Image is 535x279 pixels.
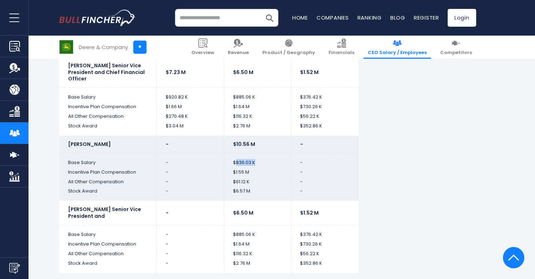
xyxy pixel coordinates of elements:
[300,141,303,148] b: -
[224,112,291,121] td: $116.32 K
[224,153,291,167] td: $836.03 K
[440,50,472,56] span: Competitors
[261,9,278,27] button: Search
[364,36,431,59] a: CEO Salary / Employees
[324,36,359,59] a: Financials
[224,168,291,177] td: $1.55 M
[59,259,157,273] td: Stock Award
[133,41,146,54] a: +
[157,259,224,273] td: -
[233,141,255,148] b: $10.56 M
[157,225,224,239] td: -
[59,153,157,167] td: Base Salary
[157,121,224,136] td: $3.04 M
[224,259,291,273] td: $2.76 M
[291,177,359,187] td: -
[223,36,253,59] a: Revenue
[60,40,73,54] img: DE logo
[59,112,157,121] td: All Other Compensation
[291,249,359,259] td: $56.22 K
[317,14,349,21] a: Companies
[59,10,136,26] img: bullfincher logo
[291,225,359,239] td: $376.42 K
[191,50,214,56] span: Overview
[59,10,136,26] a: Go to homepage
[436,36,476,59] a: Competitors
[187,36,218,59] a: Overview
[59,88,157,102] td: Base Salary
[157,112,224,121] td: $270.48 K
[224,102,291,112] td: $1.64 M
[291,168,359,177] td: -
[157,102,224,112] td: $1.66 M
[59,186,157,201] td: Stock Award
[357,14,382,21] a: Ranking
[291,88,359,102] td: $376.42 K
[224,121,291,136] td: $2.76 M
[262,50,315,56] span: Product / Geography
[414,14,439,21] a: Register
[157,88,224,102] td: $920.82 K
[59,249,157,259] td: All Other Compensation
[329,50,354,56] span: Financials
[233,69,253,76] b: $6.50 M
[166,69,186,76] b: $7.23 M
[59,177,157,187] td: All Other Compensation
[228,50,249,56] span: Revenue
[291,112,359,121] td: $56.22 K
[59,168,157,177] td: Incentive Plan Compensation
[291,186,359,201] td: -
[292,14,308,21] a: Home
[157,239,224,249] td: -
[68,62,145,83] b: [PERSON_NAME] Senior Vice President and Chief Financial Officer
[224,225,291,239] td: $885.06 K
[224,88,291,102] td: $885.06 K
[291,153,359,167] td: -
[157,249,224,259] td: -
[157,186,224,201] td: -
[390,14,405,21] a: Blog
[157,168,224,177] td: -
[291,102,359,112] td: $730.26 K
[166,209,169,216] b: -
[79,43,128,51] div: Deere & Company
[300,209,319,216] b: $1.52 M
[291,259,359,273] td: $352.86 K
[166,141,169,148] b: -
[59,239,157,249] td: Incentive Plan Compensation
[368,50,427,56] span: CEO Salary / Employees
[59,102,157,112] td: Incentive Plan Compensation
[224,177,291,187] td: $61.12 K
[448,9,476,27] a: Login
[157,177,224,187] td: -
[224,249,291,259] td: $116.32 K
[68,141,111,148] b: [PERSON_NAME]
[59,225,157,239] td: Base Salary
[291,239,359,249] td: $730.26 K
[291,121,359,136] td: $352.86 K
[224,186,291,201] td: $6.57 M
[258,36,319,59] a: Product / Geography
[233,209,253,216] b: $6.50 M
[157,153,224,167] td: -
[300,69,319,76] b: $1.52 M
[68,206,141,220] b: [PERSON_NAME] Senior Vice President and
[224,239,291,249] td: $1.64 M
[59,121,157,136] td: Stock Award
